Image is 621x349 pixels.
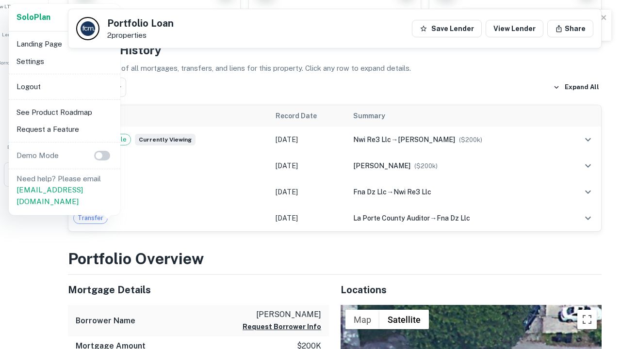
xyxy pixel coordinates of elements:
[13,53,116,70] li: Settings
[107,31,174,40] p: 2 properties
[601,14,607,23] button: close
[16,12,50,23] a: SoloPlan
[572,271,621,318] iframe: Chat Widget
[486,20,543,37] a: View Lender
[13,121,116,138] li: Request a Feature
[16,13,50,22] strong: Solo Plan
[16,173,113,207] p: Need help? Please email
[16,186,83,206] a: [EMAIL_ADDRESS][DOMAIN_NAME]
[107,18,174,28] h5: Portfolio Loan
[13,78,116,95] li: Logout
[13,35,116,53] li: Landing Page
[13,104,116,121] li: See Product Roadmap
[13,150,63,161] p: Demo Mode
[412,20,482,37] button: Save Lender
[547,20,593,37] button: Share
